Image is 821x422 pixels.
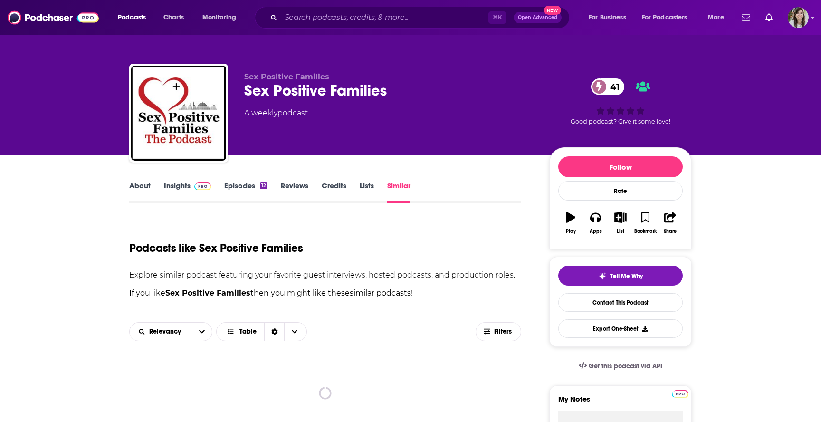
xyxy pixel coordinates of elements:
[129,322,212,341] h2: Choose List sort
[224,181,267,203] a: Episodes12
[165,288,250,297] strong: Sex Positive Families
[264,323,284,341] div: Sort Direction
[488,11,506,24] span: ⌘ K
[129,181,151,203] a: About
[558,319,683,338] button: Export One-Sheet
[642,11,687,24] span: For Podcasters
[216,322,307,341] button: Choose View
[701,10,736,25] button: open menu
[738,10,754,26] a: Show notifications dropdown
[558,156,683,177] button: Follow
[476,322,521,341] button: Filters
[244,72,329,81] span: Sex Positive Families
[514,12,562,23] button: Open AdvancedNew
[617,229,624,234] div: List
[163,11,184,24] span: Charts
[322,181,346,203] a: Credits
[118,11,146,24] span: Podcasts
[762,10,776,26] a: Show notifications dropdown
[664,229,677,234] div: Share
[129,241,303,255] h1: Podcasts like Sex Positive Families
[518,15,557,20] span: Open Advanced
[387,181,410,203] a: Similar
[264,7,579,29] div: Search podcasts, credits, & more...
[360,181,374,203] a: Lists
[281,181,308,203] a: Reviews
[591,78,625,95] a: 41
[558,266,683,286] button: tell me why sparkleTell Me Why
[589,362,662,370] span: Get this podcast via API
[202,11,236,24] span: Monitoring
[260,182,267,189] div: 12
[129,287,521,299] p: If you like then you might like these similar podcasts !
[601,78,625,95] span: 41
[599,272,606,280] img: tell me why sparkle
[634,229,657,234] div: Bookmark
[192,323,212,341] button: open menu
[566,229,576,234] div: Play
[194,182,211,190] img: Podchaser Pro
[558,181,683,201] div: Rate
[149,328,184,335] span: Relevancy
[111,10,158,25] button: open menu
[558,293,683,312] a: Contact This Podcast
[788,7,809,28] span: Logged in as devinandrade
[582,10,638,25] button: open menu
[129,270,521,279] p: Explore similar podcast featuring your favorite guest interviews, hosted podcasts, and production...
[558,394,683,411] label: My Notes
[589,11,626,24] span: For Business
[157,10,190,25] a: Charts
[239,328,257,335] span: Table
[708,11,724,24] span: More
[494,328,513,335] span: Filters
[590,229,602,234] div: Apps
[196,10,248,25] button: open menu
[281,10,488,25] input: Search podcasts, credits, & more...
[571,355,670,378] a: Get this podcast via API
[608,206,633,240] button: List
[610,272,643,280] span: Tell Me Why
[8,9,99,27] img: Podchaser - Follow, Share and Rate Podcasts
[672,389,688,398] a: Pro website
[164,181,211,203] a: InsightsPodchaser Pro
[571,118,670,125] span: Good podcast? Give it some love!
[549,72,692,131] div: 41Good podcast? Give it some love!
[244,107,308,119] div: A weekly podcast
[130,328,192,335] button: open menu
[658,206,683,240] button: Share
[583,206,608,240] button: Apps
[131,66,226,161] img: Sex Positive Families
[636,10,701,25] button: open menu
[633,206,658,240] button: Bookmark
[558,206,583,240] button: Play
[788,7,809,28] img: User Profile
[788,7,809,28] button: Show profile menu
[544,6,561,15] span: New
[672,390,688,398] img: Podchaser Pro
